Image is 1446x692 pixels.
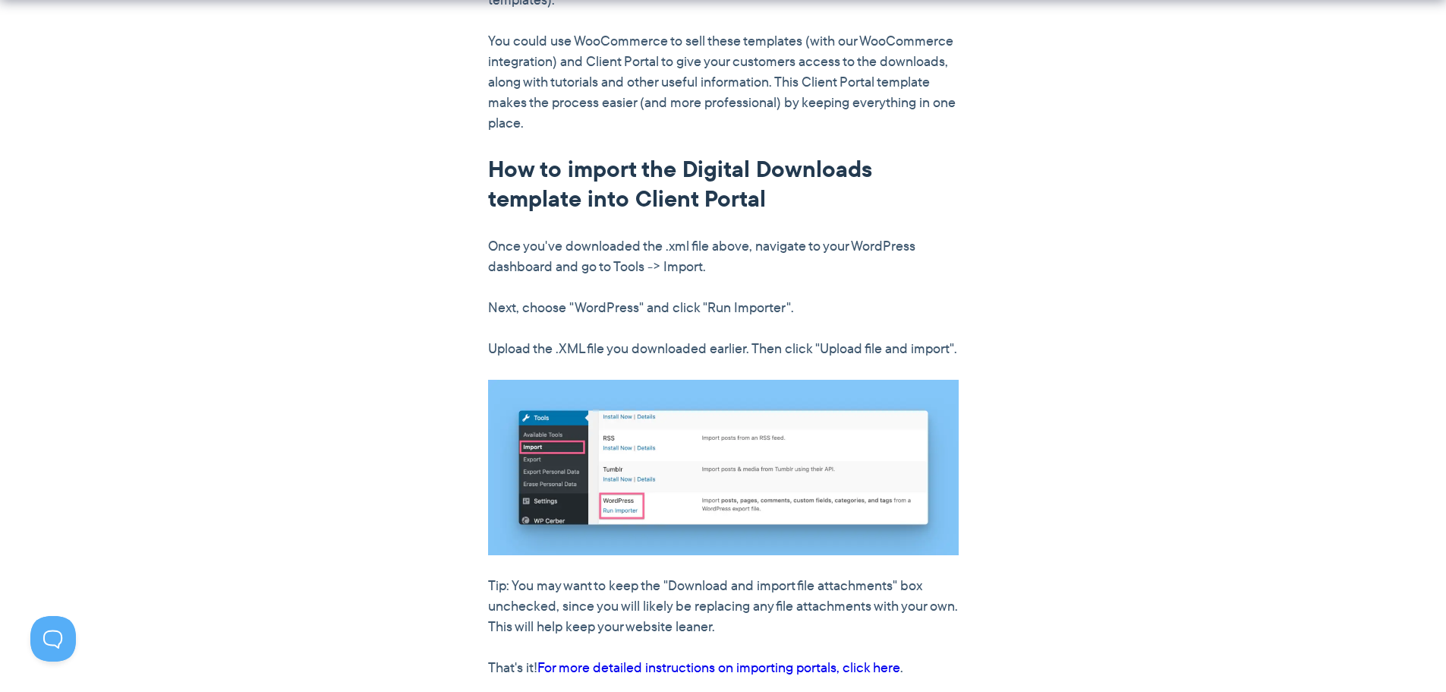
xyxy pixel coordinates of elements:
[488,380,959,555] img: Screenshot of WordPress import screen
[488,576,959,637] p: Tip: You may want to keep the "Download and import file attachments" box unchecked, since you wil...
[488,236,959,277] p: Once you've downloaded the .xml file above, navigate to your WordPress dashboard and go to Tools ...
[488,658,959,678] p: That's it! .
[488,298,959,318] p: Next, choose "WordPress" and click "Run Importer".
[30,616,76,662] iframe: Toggle Customer Support
[488,339,959,359] p: Upload the .XML file you downloaded earlier. Then click "Upload file and import".
[488,31,959,134] p: You could use WooCommerce to sell these templates (with our WooCommerce integration) and Client P...
[488,154,959,213] h2: How to import the Digital Downloads template into Client Portal
[537,658,900,678] a: For more detailed instructions on importing portals, click here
